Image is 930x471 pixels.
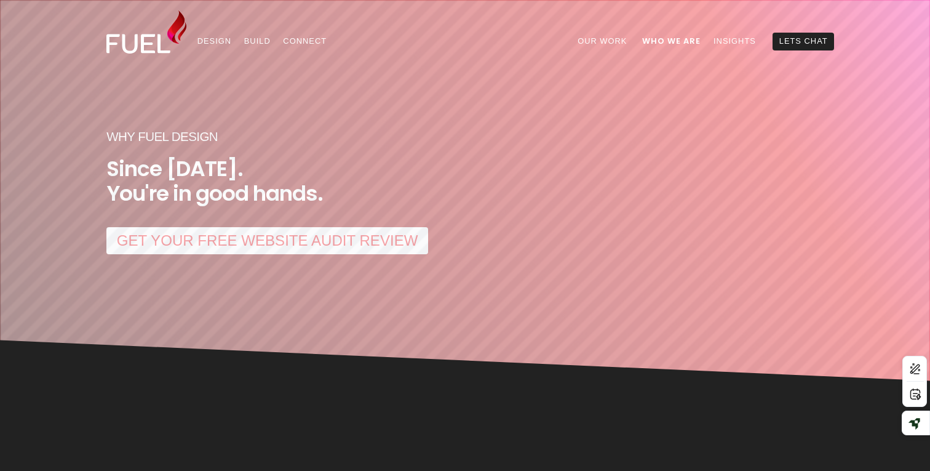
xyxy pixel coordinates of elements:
[571,33,634,50] a: Our Work
[636,33,707,50] a: Who We Are
[773,33,834,50] a: Lets Chat
[191,33,237,50] a: Design
[277,33,333,50] a: Connect
[106,10,186,54] img: Fuel Design Ltd - Website design and development company in North Shore, Auckland
[707,33,763,50] a: Insights
[237,33,277,50] a: Build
